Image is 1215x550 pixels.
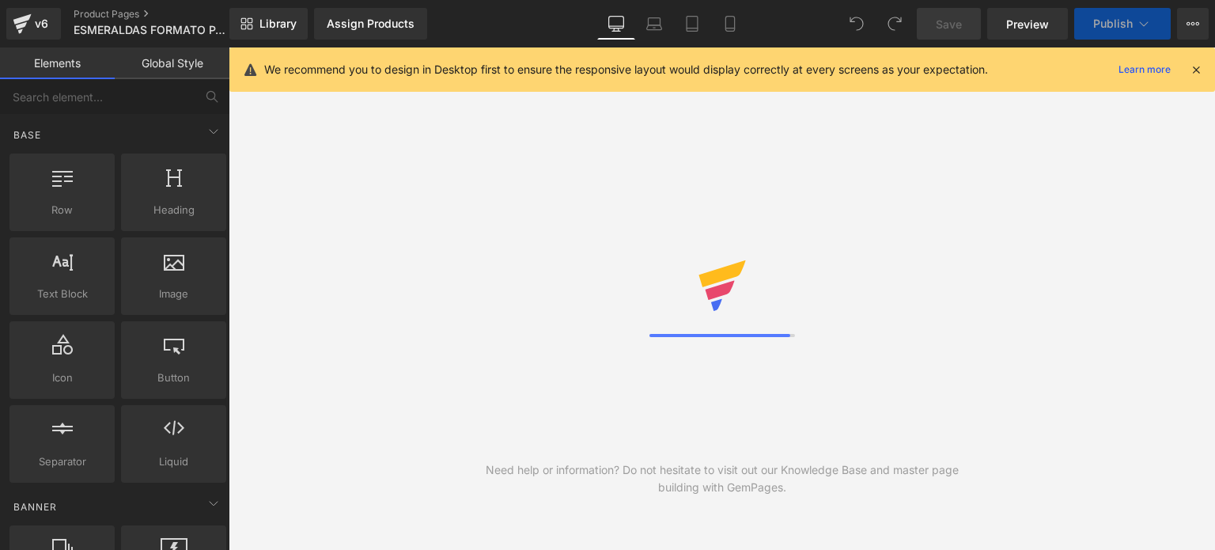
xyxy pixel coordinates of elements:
[841,8,872,40] button: Undo
[936,16,962,32] span: Save
[1177,8,1209,40] button: More
[126,453,221,470] span: Liquid
[1006,16,1049,32] span: Preview
[673,8,711,40] a: Tablet
[74,8,255,21] a: Product Pages
[126,202,221,218] span: Heading
[879,8,910,40] button: Redo
[264,61,988,78] p: We recommend you to design in Desktop first to ensure the responsive layout would display correct...
[126,370,221,386] span: Button
[1074,8,1171,40] button: Publish
[259,17,297,31] span: Library
[12,499,59,514] span: Banner
[14,370,110,386] span: Icon
[327,17,414,30] div: Assign Products
[475,461,969,496] div: Need help or information? Do not hesitate to visit out our Knowledge Base and master page buildin...
[229,8,308,40] a: New Library
[14,286,110,302] span: Text Block
[597,8,635,40] a: Desktop
[711,8,749,40] a: Mobile
[14,453,110,470] span: Separator
[14,202,110,218] span: Row
[1112,60,1177,79] a: Learn more
[6,8,61,40] a: v6
[12,127,43,142] span: Base
[115,47,229,79] a: Global Style
[126,286,221,302] span: Image
[32,13,51,34] div: v6
[987,8,1068,40] a: Preview
[635,8,673,40] a: Laptop
[1093,17,1133,30] span: Publish
[74,24,225,36] span: ESMERALDAS FORMATO PAPEL MÁRMOL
